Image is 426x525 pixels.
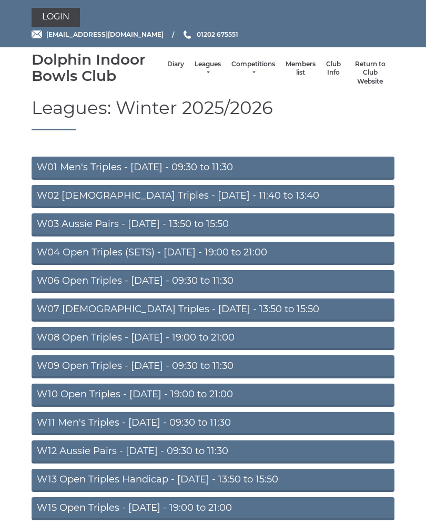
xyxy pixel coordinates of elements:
[32,355,394,378] a: W09 Open Triples - [DATE] - 09:30 to 11:30
[46,30,164,38] span: [EMAIL_ADDRESS][DOMAIN_NAME]
[32,185,394,208] a: W02 [DEMOGRAPHIC_DATA] Triples - [DATE] - 11:40 to 13:40
[32,157,394,180] a: W01 Men's Triples - [DATE] - 09:30 to 11:30
[184,30,191,39] img: Phone us
[195,60,221,77] a: Leagues
[182,29,238,39] a: Phone us 01202 675551
[32,213,394,236] a: W03 Aussie Pairs - [DATE] - 13:50 to 15:50
[32,270,394,293] a: W06 Open Triples - [DATE] - 09:30 to 11:30
[351,60,389,86] a: Return to Club Website
[32,242,394,265] a: W04 Open Triples (SETS) - [DATE] - 19:00 to 21:00
[32,29,164,39] a: Email [EMAIL_ADDRESS][DOMAIN_NAME]
[197,30,238,38] span: 01202 675551
[326,60,341,77] a: Club Info
[32,298,394,322] a: W07 [DEMOGRAPHIC_DATA] Triples - [DATE] - 13:50 to 15:50
[32,52,162,84] div: Dolphin Indoor Bowls Club
[32,30,42,38] img: Email
[32,327,394,350] a: W08 Open Triples - [DATE] - 19:00 to 21:00
[32,8,80,27] a: Login
[32,384,394,407] a: W10 Open Triples - [DATE] - 19:00 to 21:00
[167,60,184,69] a: Diary
[32,412,394,435] a: W11 Men's Triples - [DATE] - 09:30 to 11:30
[32,440,394,464] a: W12 Aussie Pairs - [DATE] - 09:30 to 11:30
[32,98,394,130] h1: Leagues: Winter 2025/2026
[286,60,316,77] a: Members list
[231,60,275,77] a: Competitions
[32,469,394,492] a: W13 Open Triples Handicap - [DATE] - 13:50 to 15:50
[32,497,394,520] a: W15 Open Triples - [DATE] - 19:00 to 21:00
